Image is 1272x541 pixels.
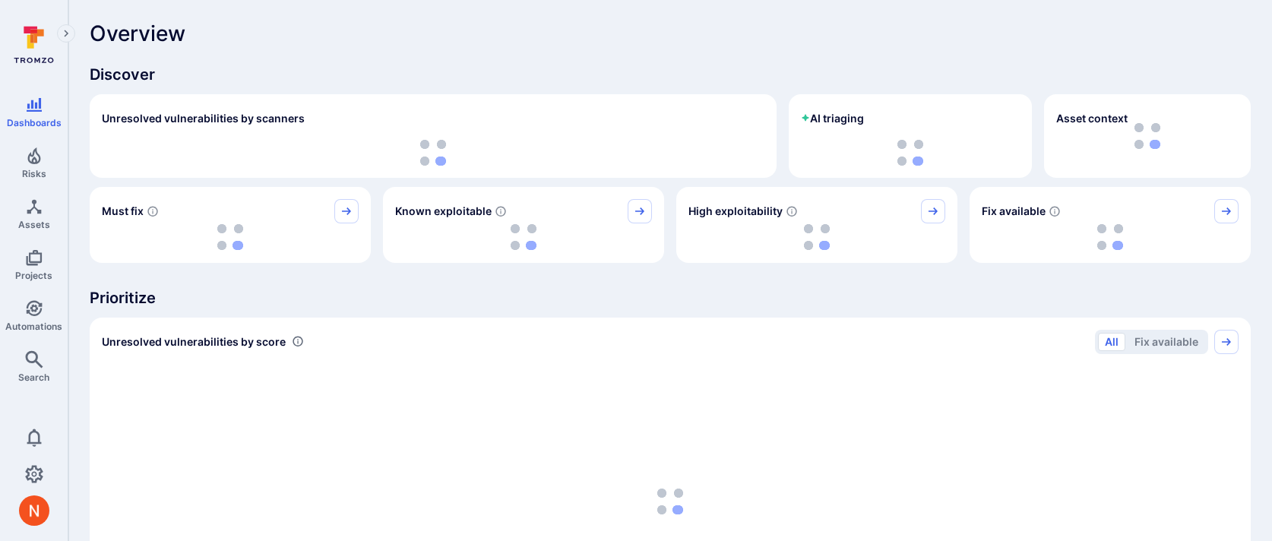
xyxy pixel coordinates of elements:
img: Loading... [1097,224,1123,250]
div: Must fix [90,187,371,263]
span: Dashboards [7,117,62,128]
div: loading spinner [102,140,764,166]
div: loading spinner [102,223,359,251]
svg: Risk score >=40 , missed SLA [147,205,159,217]
span: Unresolved vulnerabilities by score [102,334,286,350]
svg: Confirmed exploitable by KEV [495,205,507,217]
span: Asset context [1056,111,1128,126]
span: Risks [22,168,46,179]
div: Neeren Patki [19,495,49,526]
span: Overview [90,21,185,46]
div: Fix available [970,187,1251,263]
svg: EPSS score ≥ 0.7 [786,205,798,217]
span: Automations [5,321,62,332]
div: loading spinner [688,223,945,251]
span: Discover [90,64,1251,85]
button: Fix available [1128,333,1205,351]
img: Loading... [897,140,923,166]
span: Assets [18,219,50,230]
img: Loading... [420,140,446,166]
span: Search [18,372,49,383]
div: loading spinner [982,223,1239,251]
img: ACg8ocIprwjrgDQnDsNSk9Ghn5p5-B8DpAKWoJ5Gi9syOE4K59tr4Q=s96-c [19,495,49,526]
div: Known exploitable [383,187,664,263]
span: High exploitability [688,204,783,219]
div: High exploitability [676,187,957,263]
span: Known exploitable [395,204,492,219]
span: Must fix [102,204,144,219]
i: Expand navigation menu [61,27,71,40]
img: Loading... [804,224,830,250]
svg: Vulnerabilities with fix available [1049,205,1061,217]
img: Loading... [217,224,243,250]
span: Projects [15,270,52,281]
div: loading spinner [801,140,1020,166]
img: Loading... [511,224,536,250]
h2: Unresolved vulnerabilities by scanners [102,111,305,126]
div: Number of vulnerabilities in status 'Open' 'Triaged' and 'In process' grouped by score [292,334,304,350]
button: All [1098,333,1125,351]
img: Loading... [657,489,683,514]
span: Fix available [982,204,1046,219]
button: Expand navigation menu [57,24,75,43]
div: loading spinner [395,223,652,251]
h2: AI triaging [801,111,864,126]
span: Prioritize [90,287,1251,308]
